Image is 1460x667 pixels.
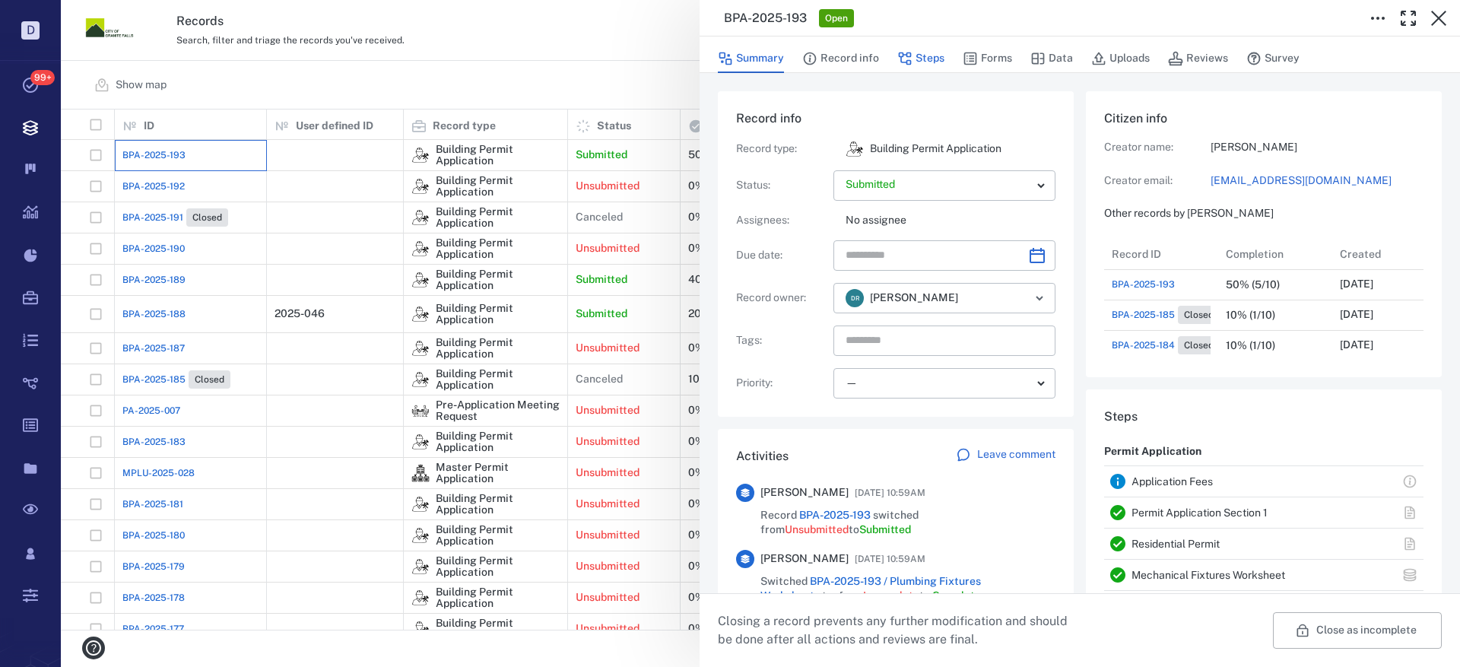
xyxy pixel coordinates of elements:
[802,44,879,73] button: Record info
[760,508,1055,538] span: Record switched from to
[21,21,40,40] p: D
[1131,507,1268,519] a: Permit Application Section 1
[956,447,1055,465] a: Leave comment
[846,177,1031,192] p: Submitted
[1104,408,1423,426] h6: Steps
[718,612,1080,649] p: Closing a record prevents any further modification and should be done after all actions and revie...
[1226,233,1284,275] div: Completion
[1104,173,1211,189] p: Creator email:
[846,140,864,158] img: icon Building Permit Application
[1211,173,1423,189] a: [EMAIL_ADDRESS][DOMAIN_NAME]
[1393,3,1423,33] button: Toggle Fullscreen
[1112,308,1175,322] span: BPA-2025-185
[1112,336,1220,354] a: BPA-2025-184Closed
[760,574,1055,604] span: Switched step from to
[1104,140,1211,155] p: Creator name:
[1423,3,1454,33] button: Close
[1181,309,1217,322] span: Closed
[799,509,871,521] a: BPA-2025-193
[897,44,944,73] button: Steps
[1104,206,1423,221] p: Other records by [PERSON_NAME]
[1104,239,1218,269] div: Record ID
[1211,140,1423,155] p: [PERSON_NAME]
[724,9,807,27] h3: BPA-2025-193
[963,44,1012,73] button: Forms
[736,178,827,193] p: Status :
[718,44,784,73] button: Summary
[1332,239,1446,269] div: Created
[1131,538,1220,550] a: Residential Permit
[1112,233,1161,275] div: Record ID
[1112,306,1220,324] a: BPA-2025-185Closed
[1340,233,1381,275] div: Created
[846,213,1055,228] p: No assignee
[736,213,827,228] p: Assignees :
[855,484,925,502] span: [DATE] 10:59AM
[760,485,849,500] span: [PERSON_NAME]
[1131,569,1285,581] a: Mechanical Fixtures Worksheet
[34,11,65,24] span: Help
[1086,91,1442,389] div: Citizen infoCreator name:[PERSON_NAME]Creator email:[EMAIL_ADDRESS][DOMAIN_NAME]Other records by ...
[1273,612,1442,649] button: Close as incomplete
[736,141,827,157] p: Record type :
[870,291,958,306] span: [PERSON_NAME]
[846,289,864,307] div: D R
[30,70,55,85] span: 99+
[736,376,827,391] p: Priority :
[846,140,864,158] div: Building Permit Application
[1226,310,1275,321] div: 10% (1/10)
[1246,44,1300,73] button: Survey
[1091,44,1150,73] button: Uploads
[855,550,925,568] span: [DATE] 10:59AM
[785,523,849,535] span: Unsubmitted
[859,523,911,535] span: Submitted
[822,12,851,25] span: Open
[1104,110,1423,128] h6: Citizen info
[1340,277,1373,292] p: [DATE]
[736,447,789,465] h6: Activities
[736,333,827,348] p: Tags :
[846,374,1031,392] div: —
[1131,475,1213,488] a: Application Fees
[718,91,1074,429] div: Record infoRecord type:icon Building Permit ApplicationBuilding Permit ApplicationStatus:Assignee...
[1168,44,1228,73] button: Reviews
[1112,278,1175,291] a: BPA-2025-193
[1340,307,1373,322] p: [DATE]
[1112,338,1175,352] span: BPA-2025-184
[1104,438,1201,465] p: Permit Application
[760,551,849,567] span: [PERSON_NAME]
[1226,340,1275,351] div: 10% (1/10)
[736,110,1055,128] h6: Record info
[1030,44,1073,73] button: Data
[1218,239,1332,269] div: Completion
[736,291,827,306] p: Record owner :
[1340,338,1373,353] p: [DATE]
[870,141,1001,157] p: Building Permit Application
[863,589,919,602] span: Incomplete
[760,575,981,602] a: BPA-2025-193 / Plumbing Fixtures Worksheet
[736,248,827,263] p: Due date :
[1181,339,1217,352] span: Closed
[977,447,1055,462] p: Leave comment
[932,589,981,602] span: Complete
[1022,240,1052,271] button: Choose date
[1363,3,1393,33] button: Toggle to Edit Boxes
[1226,279,1280,291] div: 50% (5/10)
[1029,287,1050,309] button: Open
